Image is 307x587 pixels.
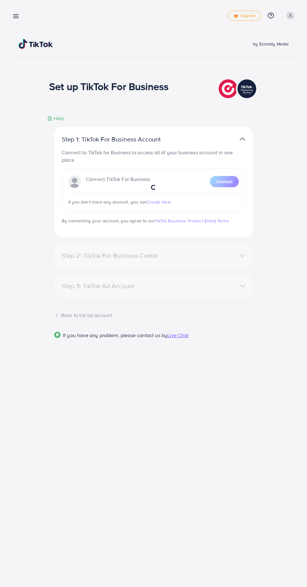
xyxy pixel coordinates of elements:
div: Help [47,115,65,122]
div: Back to list ad account [54,312,253,319]
img: Popup guide [54,332,60,338]
img: TikTok [18,39,53,49]
h1: Set up TikTok For Business [49,80,169,92]
span: If you have any problem, please contact us by [63,332,167,339]
a: tickUpgrade [228,11,261,21]
span: by Ecomdy Media [253,41,289,47]
p: Step 1: TikTok For Business Account [62,135,181,143]
img: TikTok partner [219,78,258,100]
img: tick [233,14,238,18]
span: Upgrade [233,13,256,18]
span: Live Chat [167,332,189,339]
img: TikTok partner [240,135,245,144]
